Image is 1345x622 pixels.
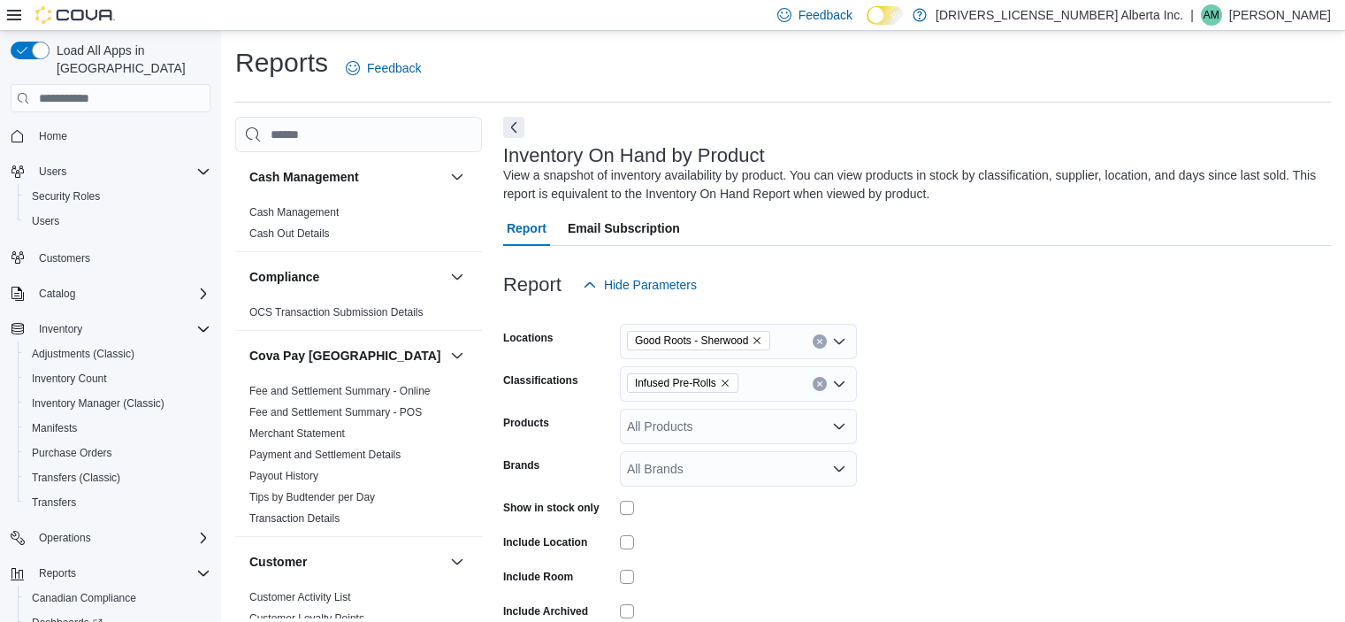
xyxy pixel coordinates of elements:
span: Customer Activity List [249,590,351,604]
label: Show in stock only [503,501,600,515]
span: Infused Pre-Rolls [627,373,738,393]
span: Security Roles [25,186,210,207]
button: Clear input [813,334,827,349]
label: Include Room [503,570,573,584]
a: Transaction Details [249,512,340,525]
span: Inventory Manager (Classic) [32,396,164,411]
h3: Inventory On Hand by Product [503,145,765,166]
span: Hide Parameters [604,276,697,294]
a: Payout History [249,470,318,482]
label: Include Archived [503,604,588,618]
a: Purchase Orders [25,442,119,464]
label: Classifications [503,373,578,388]
span: Operations [39,531,91,545]
button: Security Roles [18,184,218,209]
button: Open list of options [832,377,846,391]
span: Transfers [32,495,76,510]
button: Open list of options [832,419,846,434]
p: [PERSON_NAME] [1229,4,1331,26]
span: Report [507,211,546,246]
button: Inventory [32,319,89,340]
span: Users [32,214,59,228]
span: OCS Transaction Submission Details [249,305,424,319]
button: Cash Management [249,168,443,186]
span: Canadian Compliance [25,587,210,609]
span: Good Roots - Sherwood [635,332,749,349]
a: Inventory Count [25,368,114,389]
a: Tips by Budtender per Day [249,491,375,503]
span: Manifests [25,418,210,439]
a: Transfers [25,492,83,513]
span: Transfers (Classic) [32,471,120,485]
button: Inventory Manager (Classic) [18,391,218,416]
a: Merchant Statement [249,427,345,440]
span: Reports [32,563,210,584]
span: Transfers (Classic) [25,467,210,488]
span: Payment and Settlement Details [249,448,401,462]
span: Home [39,129,67,143]
a: Adjustments (Classic) [25,343,141,365]
button: Home [4,123,218,149]
span: Fee and Settlement Summary - Online [249,384,431,398]
h3: Cova Pay [GEOGRAPHIC_DATA] [249,347,441,365]
a: Home [32,126,74,147]
span: Payout History [249,469,318,483]
a: Payment and Settlement Details [249,449,401,461]
span: Customers [39,251,90,265]
button: Remove Infused Pre-Rolls from selection in this group [720,378,730,388]
a: Manifests [25,418,84,439]
label: Brands [503,458,539,472]
label: Include Location [503,535,587,549]
span: Canadian Compliance [32,591,136,605]
a: Feedback [339,50,428,86]
label: Locations [503,331,554,345]
span: Users [32,161,210,182]
button: Users [4,159,218,184]
div: Cova Pay [GEOGRAPHIC_DATA] [235,380,482,536]
span: Infused Pre-Rolls [635,374,716,392]
button: Next [503,117,524,138]
span: Good Roots - Sherwood [627,331,771,350]
button: Cova Pay [GEOGRAPHIC_DATA] [249,347,443,365]
button: Compliance [447,266,468,288]
a: Fee and Settlement Summary - POS [249,406,422,419]
h3: Report [503,274,562,296]
a: Fee and Settlement Summary - Online [249,385,431,397]
button: Purchase Orders [18,441,218,465]
span: Purchase Orders [32,446,112,460]
span: Inventory Count [32,372,107,386]
span: Security Roles [32,189,100,203]
h3: Cash Management [249,168,359,186]
a: Customers [32,248,97,269]
span: Load All Apps in [GEOGRAPHIC_DATA] [50,42,210,77]
img: Cova [35,6,115,24]
a: Security Roles [25,186,107,207]
span: Customers [32,246,210,268]
a: Inventory Manager (Classic) [25,393,172,414]
span: Catalog [32,283,210,304]
span: Catalog [39,287,75,301]
span: Reports [39,566,76,580]
label: Products [503,416,549,430]
input: Dark Mode [867,6,904,25]
button: Customer [249,553,443,571]
div: Cash Management [235,202,482,251]
span: Home [32,125,210,147]
span: Operations [32,527,210,549]
button: Customer [447,551,468,572]
p: | [1190,4,1194,26]
button: Users [32,161,73,182]
button: Users [18,209,218,234]
h3: Customer [249,553,307,571]
button: Remove Good Roots - Sherwood from selection in this group [752,335,762,346]
span: Feedback [367,59,421,77]
span: Adjustments (Classic) [32,347,134,361]
button: Catalog [32,283,82,304]
span: Inventory [39,322,82,336]
span: Fee and Settlement Summary - POS [249,405,422,419]
a: Cash Management [249,206,339,219]
button: Adjustments (Classic) [18,342,218,366]
a: Canadian Compliance [25,587,143,609]
span: Cash Out Details [249,227,330,241]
